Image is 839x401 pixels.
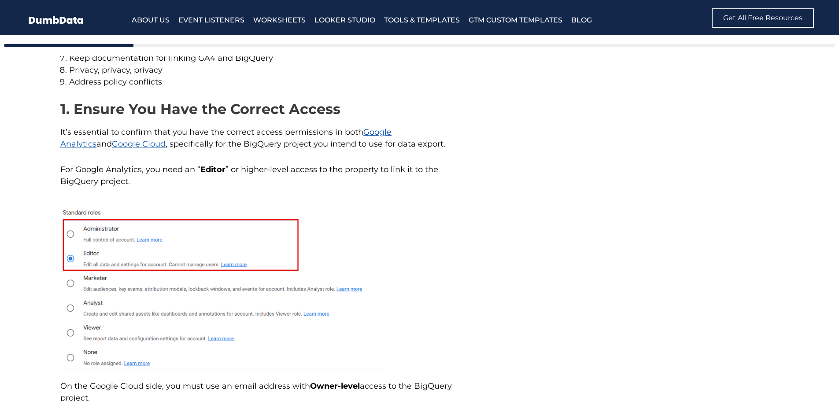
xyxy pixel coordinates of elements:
[723,15,802,22] span: Get All Free Resources
[469,14,562,26] a: GTM Custom Templates
[253,14,306,26] a: Worksheets
[69,64,453,76] li: Privacy, privacy, privacy
[384,14,460,26] a: Tools & Templates
[112,139,166,149] a: Google Cloud
[60,126,453,150] p: It’s essential to confirm that you have the correct access permissions in both and , specifically...
[310,381,360,391] strong: Owner-level
[60,164,453,188] p: For Google Analytics, you need an “ ” or higher-level access to the property to link it to the Bi...
[712,8,814,28] a: Get All Free Resources
[132,14,654,26] nav: Menu
[132,14,170,26] a: About Us
[69,76,453,88] li: Address policy conflicts
[314,14,375,26] a: Looker Studio
[178,14,244,26] a: Event Listeners
[60,127,392,149] a: Google Analytics
[571,14,592,26] a: Blog
[200,165,225,174] strong: Editor
[69,52,453,64] li: Keep documentation for linking GA4 and BigQuery
[60,100,340,118] strong: 1. Ensure You Have the Correct Access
